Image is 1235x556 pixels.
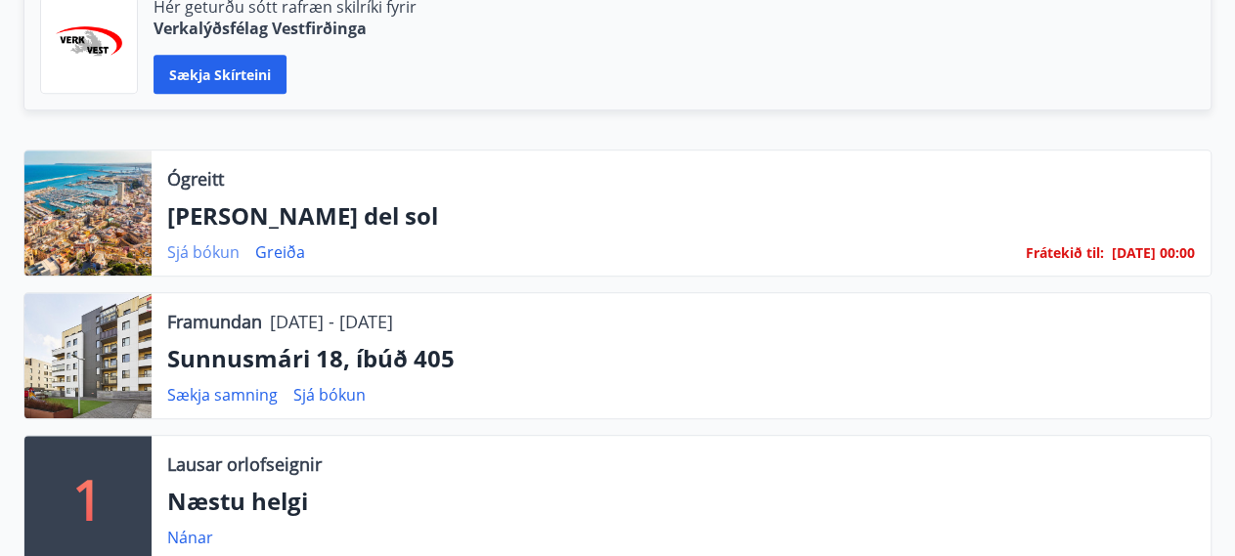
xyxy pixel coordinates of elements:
p: Sunnusmári 18, íbúð 405 [167,342,1195,375]
a: Greiða [255,241,305,263]
p: 1 [72,461,104,535]
a: Nánar [167,527,213,548]
span: Frátekið til : [1026,242,1104,264]
a: Sjá bókun [167,241,240,263]
a: Sækja samning [167,384,278,406]
p: [PERSON_NAME] del sol [167,199,1195,233]
img: jihgzMk4dcgjRAW2aMgpbAqQEG7LZi0j9dOLAUvz.png [56,26,122,64]
p: Næstu helgi [167,485,1195,518]
p: Ógreitt [167,166,224,192]
span: [DATE] 00:00 [1112,243,1195,262]
p: Verkalýðsfélag Vestfirðinga [154,18,417,39]
p: Lausar orlofseignir [167,451,322,477]
a: Sjá bókun [293,384,366,406]
p: [DATE] - [DATE] [270,309,393,334]
button: Sækja skírteini [154,55,287,94]
p: Framundan [167,309,262,334]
